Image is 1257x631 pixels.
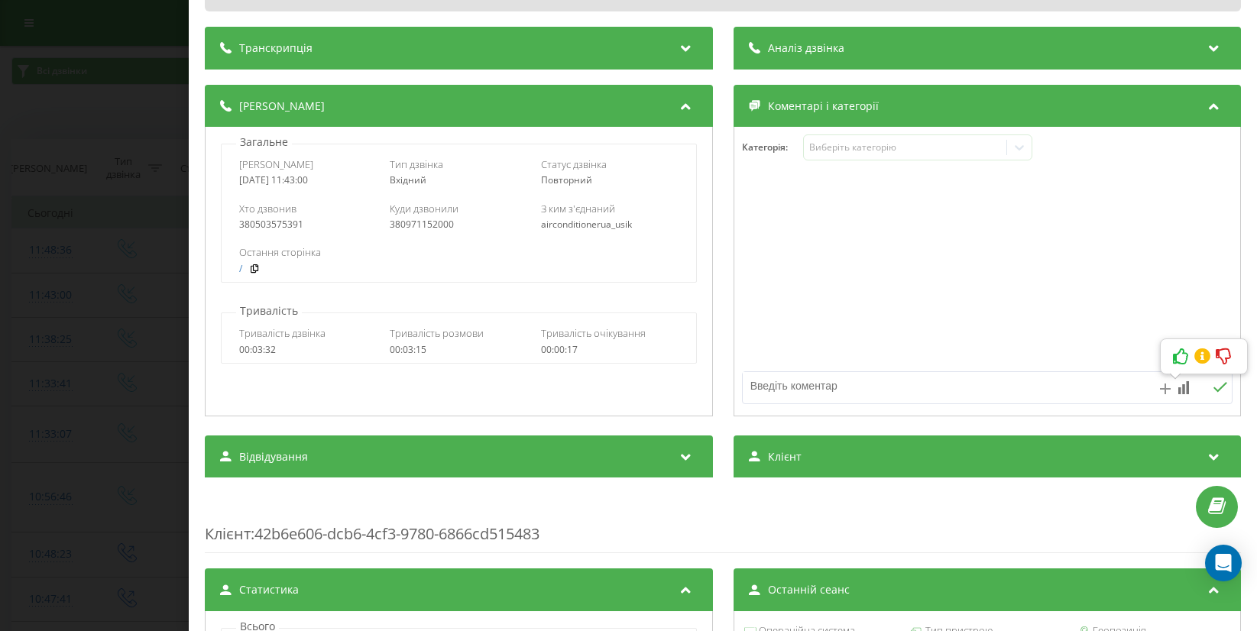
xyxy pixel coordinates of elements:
[238,345,376,355] div: 00:03:32
[238,264,241,274] a: /
[236,303,302,319] p: Тривалість
[540,219,678,230] div: airconditionerua_usik
[205,523,251,544] span: Клієнт
[540,157,606,171] span: Статус дзвінка
[238,157,313,171] span: [PERSON_NAME]
[390,202,458,215] span: Куди дзвонили
[767,449,801,464] span: Клієнт
[1205,545,1242,581] div: Open Intercom Messenger
[809,141,1000,154] div: Виберіть категорію
[767,99,878,114] span: Коментарі і категорії
[238,326,325,340] span: Тривалість дзвінка
[540,173,591,186] span: Повторний
[390,326,484,340] span: Тривалість розмови
[390,345,527,355] div: 00:03:15
[236,134,292,150] p: Загальне
[767,40,844,56] span: Аналіз дзвінка
[741,142,802,153] h4: Категорія :
[540,202,614,215] span: З ким з'єднаний
[540,345,678,355] div: 00:00:17
[239,449,308,464] span: Відвідування
[238,245,320,259] span: Остання сторінка
[239,99,325,114] span: [PERSON_NAME]
[238,219,376,230] div: 380503575391
[205,493,1241,553] div: : 42b6e606-dcb6-4cf3-9780-6866cd515483
[238,175,376,186] div: [DATE] 11:43:00
[390,173,426,186] span: Вхідний
[238,202,296,215] span: Хто дзвонив
[239,582,299,597] span: Статистика
[767,582,849,597] span: Останній сеанс
[540,326,645,340] span: Тривалість очікування
[390,157,443,171] span: Тип дзвінка
[390,219,527,230] div: 380971152000
[239,40,313,56] span: Транскрипція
